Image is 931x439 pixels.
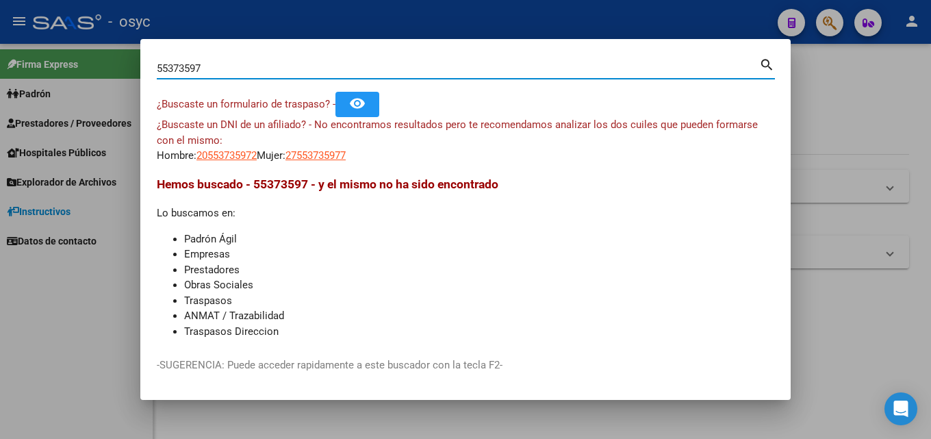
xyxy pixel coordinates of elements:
[157,177,498,191] span: Hemos buscado - 55373597 - y el mismo no ha sido encontrado
[349,95,366,112] mat-icon: remove_red_eye
[157,358,774,373] p: -SUGERENCIA: Puede acceder rapidamente a este buscador con la tecla F2-
[884,392,917,425] div: Open Intercom Messenger
[157,98,335,110] span: ¿Buscaste un formulario de traspaso? -
[184,247,774,262] li: Empresas
[759,55,775,72] mat-icon: search
[157,118,758,147] span: ¿Buscaste un DNI de un afiliado? - No encontramos resultados pero te recomendamos analizar los do...
[184,324,774,340] li: Traspasos Direccion
[196,149,257,162] span: 20553735972
[285,149,346,162] span: 27553735977
[157,117,774,164] div: Hombre: Mujer:
[184,293,774,309] li: Traspasos
[184,308,774,324] li: ANMAT / Trazabilidad
[184,277,774,293] li: Obras Sociales
[184,262,774,278] li: Prestadores
[184,231,774,247] li: Padrón Ágil
[157,175,774,339] div: Lo buscamos en:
